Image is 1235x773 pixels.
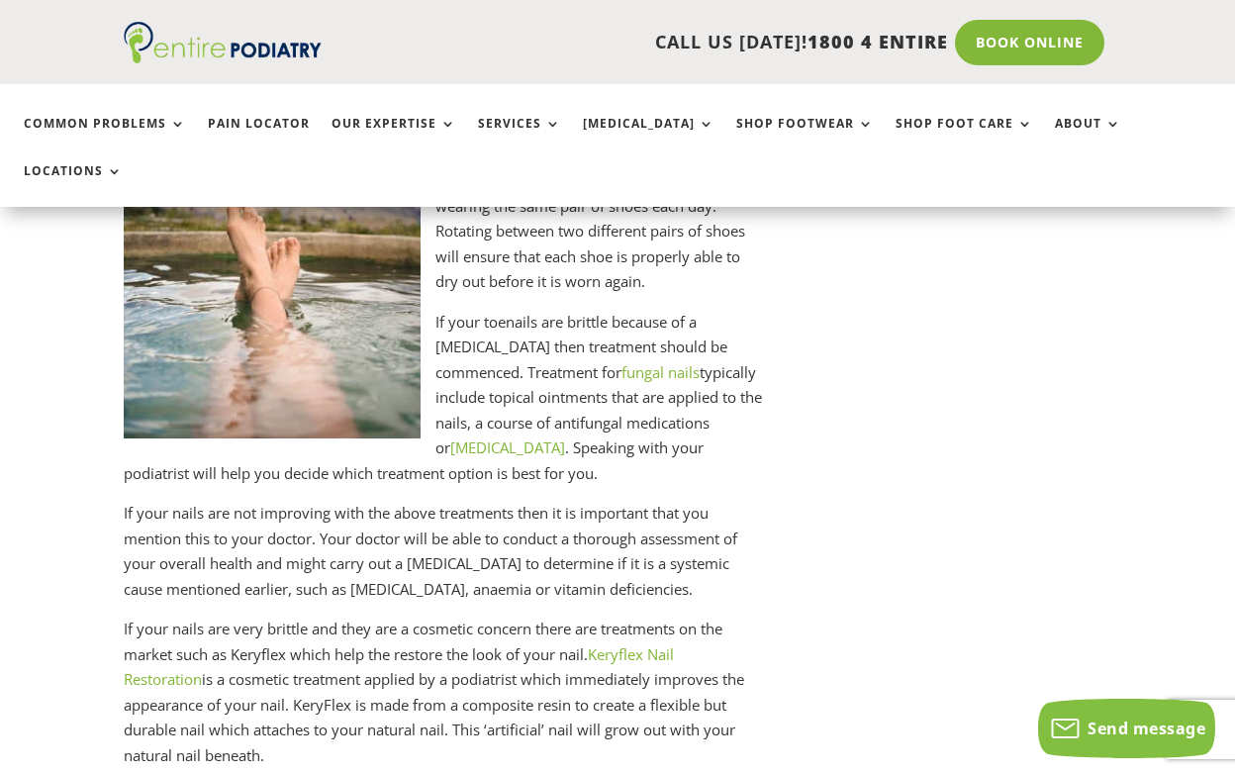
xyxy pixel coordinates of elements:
[124,43,764,310] p: If your nails are soft and brittle then this is likely because of to water. If this is the case i...
[332,117,456,159] a: Our Expertise
[1088,718,1205,739] span: Send message
[1038,699,1215,758] button: Send message
[955,20,1104,65] a: Book Online
[807,30,948,53] span: 1800 4 ENTIRE
[124,48,322,67] a: Entire Podiatry
[583,117,714,159] a: [MEDICAL_DATA]
[621,362,700,382] a: fungal nails
[24,164,123,207] a: Locations
[736,117,874,159] a: Shop Footwear
[344,30,948,55] p: CALL US [DATE]!
[24,117,186,159] a: Common Problems
[208,117,310,159] a: Pain Locator
[124,43,421,438] img: Feet in Water
[124,501,764,617] p: If your nails are not improving with the above treatments then it is important that you mention t...
[124,22,322,63] img: logo (1)
[896,117,1033,159] a: Shop Foot Care
[450,437,565,457] a: [MEDICAL_DATA]
[1055,117,1121,159] a: About
[124,310,764,502] p: If your toenails are brittle because of a [MEDICAL_DATA] then treatment should be commenced. Trea...
[478,117,561,159] a: Services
